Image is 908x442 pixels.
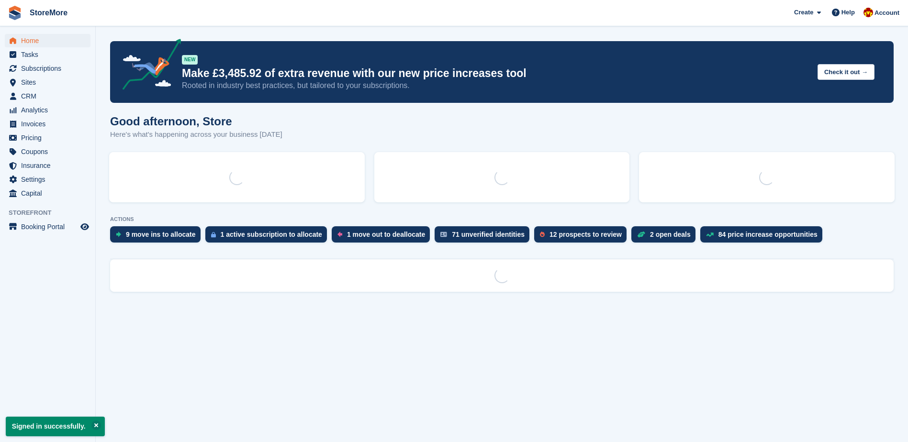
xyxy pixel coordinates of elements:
a: 12 prospects to review [534,226,631,247]
span: CRM [21,89,78,103]
a: Preview store [79,221,90,232]
span: Home [21,34,78,47]
button: Check it out → [818,64,874,80]
span: Storefront [9,208,95,218]
span: Capital [21,187,78,200]
img: prospect-51fa495bee0391a8d652442698ab0144808aea92771e9ea1ae160a38d050c398.svg [540,232,545,237]
img: move_outs_to_deallocate_icon-f764333ba52eb49d3ac5e1228854f67142a1ed5810a6f6cc68b1a99e826820c5.svg [337,232,342,237]
img: price-adjustments-announcement-icon-8257ccfd72463d97f412b2fc003d46551f7dbcb40ab6d574587a9cd5c0d94... [114,39,181,93]
a: StoreMore [26,5,71,21]
span: Settings [21,173,78,186]
div: NEW [182,55,198,65]
a: 84 price increase opportunities [700,226,827,247]
a: menu [5,34,90,47]
a: menu [5,173,90,186]
a: menu [5,89,90,103]
a: 1 active subscription to allocate [205,226,332,247]
p: ACTIONS [110,216,894,222]
span: Help [841,8,855,17]
div: 12 prospects to review [549,231,622,238]
span: Account [874,8,899,18]
a: menu [5,220,90,233]
img: active_subscription_to_allocate_icon-d502201f5373d7db506a760aba3b589e785aa758c864c3986d89f69b8ff3... [211,232,216,238]
img: verify_identity-adf6edd0f0f0b5bbfe63781bf79b02c33cf7c696d77639b501bdc392416b5a36.svg [440,232,447,237]
a: menu [5,131,90,144]
span: Insurance [21,159,78,172]
span: Booking Portal [21,220,78,233]
img: Store More Team [863,8,873,17]
div: 1 move out to deallocate [347,231,425,238]
span: Pricing [21,131,78,144]
h1: Good afternoon, Store [110,115,282,128]
a: 2 open deals [631,226,700,247]
span: Subscriptions [21,62,78,75]
a: 9 move ins to allocate [110,226,205,247]
span: Tasks [21,48,78,61]
span: Invoices [21,117,78,131]
a: 71 unverified identities [435,226,534,247]
div: 84 price increase opportunities [718,231,818,238]
a: menu [5,159,90,172]
img: stora-icon-8386f47178a22dfd0bd8f6a31ec36ba5ce8667c1dd55bd0f319d3a0aa187defe.svg [8,6,22,20]
a: menu [5,48,90,61]
span: Sites [21,76,78,89]
a: menu [5,117,90,131]
p: Signed in successfully. [6,417,105,436]
a: 1 move out to deallocate [332,226,435,247]
p: Make £3,485.92 of extra revenue with our new price increases tool [182,66,810,80]
span: Create [794,8,813,17]
span: Analytics [21,103,78,117]
p: Here's what's happening across your business [DATE] [110,129,282,140]
div: 71 unverified identities [452,231,525,238]
p: Rooted in industry best practices, but tailored to your subscriptions. [182,80,810,91]
a: menu [5,145,90,158]
a: menu [5,62,90,75]
a: menu [5,103,90,117]
img: move_ins_to_allocate_icon-fdf77a2bb77ea45bf5b3d319d69a93e2d87916cf1d5bf7949dd705db3b84f3ca.svg [116,232,121,237]
a: menu [5,187,90,200]
img: deal-1b604bf984904fb50ccaf53a9ad4b4a5d6e5aea283cecdc64d6e3604feb123c2.svg [637,231,645,238]
div: 9 move ins to allocate [126,231,196,238]
span: Coupons [21,145,78,158]
div: 2 open deals [650,231,691,238]
div: 1 active subscription to allocate [221,231,322,238]
a: menu [5,76,90,89]
img: price_increase_opportunities-93ffe204e8149a01c8c9dc8f82e8f89637d9d84a8eef4429ea346261dce0b2c0.svg [706,232,714,237]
